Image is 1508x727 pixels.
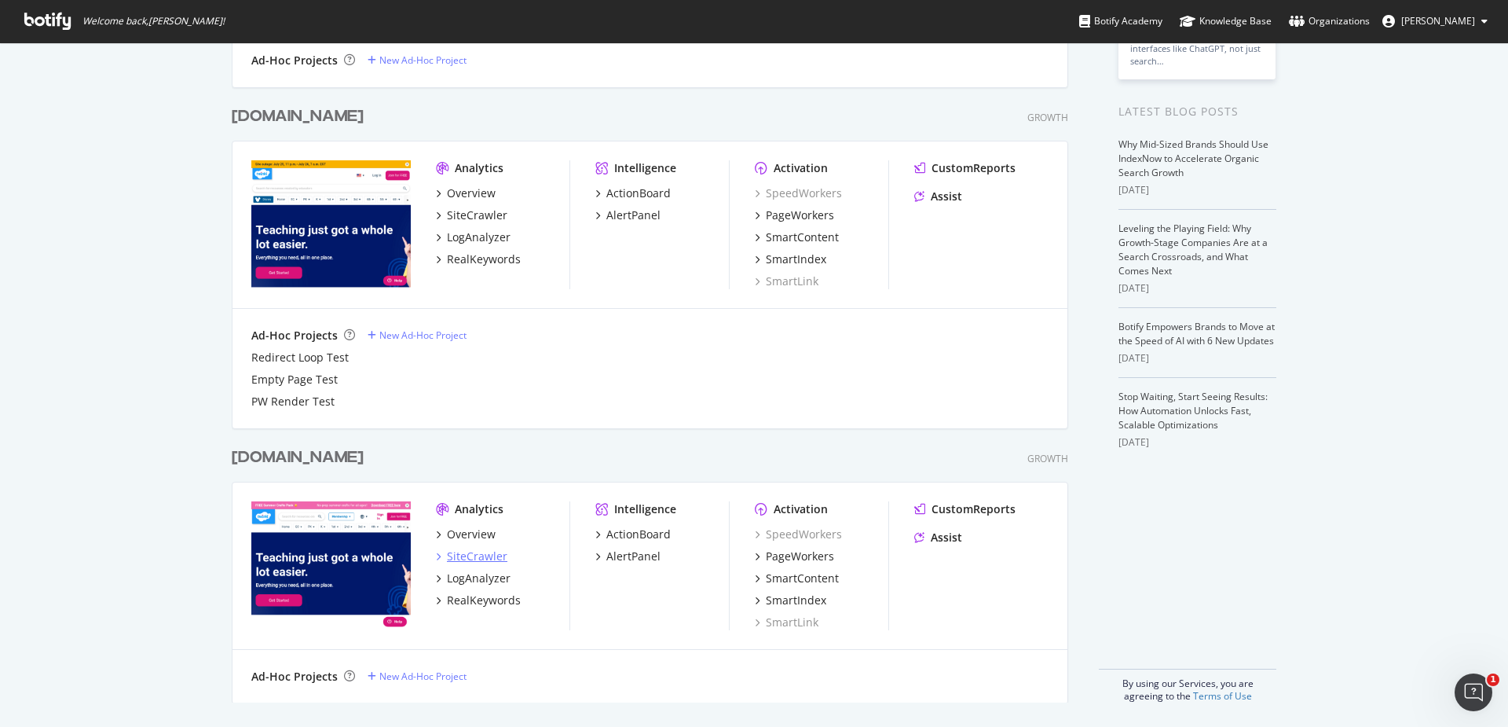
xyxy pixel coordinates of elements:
[251,53,338,68] div: Ad-Hoc Projects
[447,207,507,223] div: SiteCrawler
[232,105,370,128] a: [DOMAIN_NAME]
[455,501,503,517] div: Analytics
[379,670,467,683] div: New Ad-Hoc Project
[251,372,338,387] a: Empty Page Test
[755,615,818,630] a: SmartLink
[914,530,962,545] a: Assist
[1118,138,1268,179] a: Why Mid-Sized Brands Should Use IndexNow to Accelerate Organic Search Growth
[1401,14,1475,28] span: Paul Beer
[595,185,671,201] a: ActionBoard
[931,189,962,204] div: Assist
[251,350,349,365] a: Redirect Loop Test
[766,549,834,564] div: PageWorkers
[755,527,842,542] a: SpeedWorkers
[931,530,962,545] div: Assist
[755,274,818,289] a: SmartLink
[1370,9,1500,34] button: [PERSON_NAME]
[1487,674,1499,686] span: 1
[447,593,521,608] div: RealKeywords
[251,328,338,343] div: Ad-Hoc Projects
[379,329,467,342] div: New Ad-Hoc Project
[436,549,507,564] a: SiteCrawler
[232,446,370,469] a: [DOMAIN_NAME]
[1118,320,1275,347] a: Botify Empowers Brands to Move at the Speed of AI with 6 New Updates
[755,252,826,267] a: SmartIndex
[774,501,828,517] div: Activation
[1118,351,1276,365] div: [DATE]
[606,527,671,542] div: ActionBoard
[368,670,467,683] a: New Ad-Hoc Project
[774,160,828,176] div: Activation
[766,571,839,586] div: SmartContent
[914,160,1016,176] a: CustomReports
[1118,390,1268,431] a: Stop Waiting, Start Seeing Results: How Automation Unlocks Fast, Scalable Optimizations
[232,105,364,128] div: [DOMAIN_NAME]
[614,501,676,517] div: Intelligence
[755,571,839,586] a: SmartContent
[1289,13,1370,29] div: Organizations
[1027,111,1068,124] div: Growth
[436,252,521,267] a: RealKeywords
[1079,13,1162,29] div: Botify Academy
[766,593,826,608] div: SmartIndex
[766,207,834,223] div: PageWorkers
[914,501,1016,517] a: CustomReports
[766,252,826,267] div: SmartIndex
[1180,13,1272,29] div: Knowledge Base
[1099,669,1276,703] div: By using our Services, you are agreeing to the
[606,185,671,201] div: ActionBoard
[1118,183,1276,197] div: [DATE]
[251,160,411,288] img: twinkl.com
[1118,103,1276,120] div: Latest Blog Posts
[606,549,661,564] div: AlertPanel
[436,207,507,223] a: SiteCrawler
[1027,452,1068,465] div: Growth
[447,185,496,201] div: Overview
[1118,435,1276,450] div: [DATE]
[595,549,661,564] a: AlertPanel
[436,185,496,201] a: Overview
[447,571,511,586] div: LogAnalyzer
[379,53,467,67] div: New Ad-Hoc Project
[1118,281,1276,296] div: [DATE]
[447,527,496,542] div: Overview
[436,571,511,586] a: LogAnalyzer
[447,252,521,267] div: RealKeywords
[1455,674,1492,711] iframe: Intercom live chat
[755,593,826,608] a: SmartIndex
[436,593,521,608] a: RealKeywords
[251,669,338,685] div: Ad-Hoc Projects
[251,394,335,409] a: PW Render Test
[436,229,511,245] a: LogAnalyzer
[614,160,676,176] div: Intelligence
[82,15,225,28] span: Welcome back, [PERSON_NAME] !
[595,527,671,542] a: ActionBoard
[232,446,364,469] div: [DOMAIN_NAME]
[368,53,467,67] a: New Ad-Hoc Project
[755,229,839,245] a: SmartContent
[755,549,834,564] a: PageWorkers
[455,160,503,176] div: Analytics
[766,229,839,245] div: SmartContent
[436,527,496,542] a: Overview
[914,189,962,204] a: Assist
[1118,222,1268,277] a: Leveling the Playing Field: Why Growth-Stage Companies Are at a Search Crossroads, and What Comes...
[368,329,467,342] a: New Ad-Hoc Project
[1193,689,1252,703] a: Terms of Use
[755,207,834,223] a: PageWorkers
[932,160,1016,176] div: CustomReports
[932,501,1016,517] div: CustomReports
[251,501,411,629] img: www.twinkl.com.au
[755,185,842,201] a: SpeedWorkers
[595,207,661,223] a: AlertPanel
[447,549,507,564] div: SiteCrawler
[447,229,511,245] div: LogAnalyzer
[606,207,661,223] div: AlertPanel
